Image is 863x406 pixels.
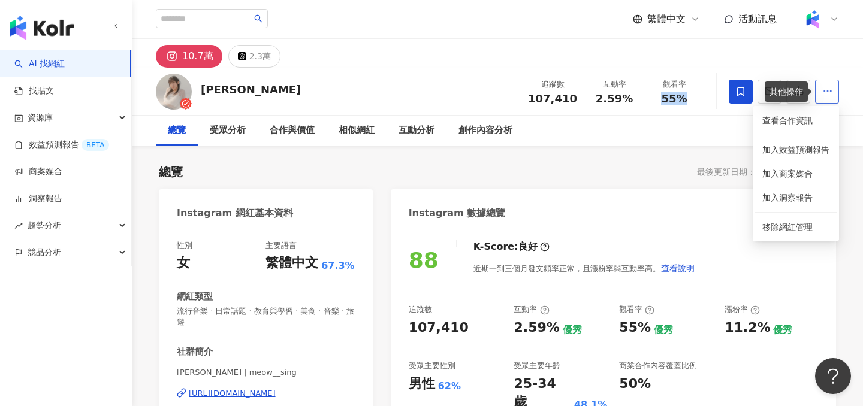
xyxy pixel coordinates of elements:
div: 觀看率 [651,78,697,90]
div: 創作內容分析 [458,123,512,138]
div: 總覽 [159,163,183,180]
button: 查看說明 [660,256,695,280]
div: 受眾主要年齡 [514,360,560,371]
img: logo [10,16,74,40]
span: 查看合作資訊 [762,114,829,127]
button: 2.3萬 [228,45,280,68]
div: 觀看率 [619,304,654,315]
div: 62% [438,380,461,393]
span: 查看說明 [661,263,695,273]
div: 優秀 [563,323,582,337]
span: 資源庫 [28,104,53,131]
div: 優秀 [654,323,673,337]
div: 88 [409,248,439,272]
div: 男性 [409,375,435,393]
img: KOL Avatar [156,74,192,110]
div: 其他操作 [765,81,808,102]
div: 互動分析 [399,123,434,138]
iframe: Help Scout Beacon - Open [815,358,851,394]
div: 女 [177,254,190,272]
div: 繁體中文 [265,254,318,272]
span: 2.59% [596,93,633,105]
div: 互動率 [592,78,637,90]
div: 追蹤數 [409,304,432,315]
a: 找貼文 [14,85,54,97]
span: rise [14,222,23,230]
span: 加入洞察報告 [762,193,813,202]
div: 網紅類型 [177,290,213,303]
span: 加入商案媒合 [762,169,813,178]
a: 洞察報告 [14,193,62,205]
div: 近期一到三個月發文頻率正常，且漲粉率與互動率高。 [473,256,695,280]
a: [URL][DOMAIN_NAME] [177,388,355,399]
div: 2.3萬 [249,48,271,65]
div: 受眾分析 [210,123,246,138]
div: K-Score : [473,240,550,253]
div: 50% [619,375,651,393]
div: 10.7萬 [182,48,213,65]
div: 55% [619,319,651,337]
img: Kolr%20app%20icon%20%281%29.png [801,8,824,31]
div: Instagram 數據總覽 [409,207,506,220]
div: 漲粉率 [725,304,760,315]
div: 互動率 [514,304,549,315]
span: 加入效益預測報告 [762,145,829,154]
div: 最後更新日期：[DATE] [697,167,784,177]
span: 55% [661,93,687,105]
span: 移除網紅管理 [762,222,813,232]
div: 主要語言 [265,240,297,251]
div: 商業合作內容覆蓋比例 [619,360,697,371]
span: 繁體中文 [647,13,686,26]
a: 商案媒合 [14,166,62,178]
div: 107,410 [409,319,469,337]
div: 總覽 [168,123,186,138]
a: 效益預測報告BETA [14,139,109,151]
span: 流行音樂 · 日常話題 · 教育與學習 · 美食 · 音樂 · 旅遊 [177,306,355,328]
span: 107,410 [528,92,577,105]
span: [PERSON_NAME] | meow__sing [177,367,355,378]
span: 活動訊息 [738,13,777,25]
span: 競品分析 [28,239,61,266]
a: searchAI 找網紅 [14,58,65,70]
div: [URL][DOMAIN_NAME] [189,388,276,399]
div: 2.59% [514,319,559,337]
button: 10.7萬 [156,45,222,68]
span: 趨勢分析 [28,212,61,239]
div: 社群簡介 [177,346,213,358]
div: 優秀 [773,323,792,337]
span: search [254,14,262,23]
div: 合作與價值 [270,123,315,138]
span: 67.3% [321,259,355,272]
div: 相似網紅 [339,123,375,138]
div: Instagram 網紅基本資料 [177,207,293,220]
div: 受眾主要性別 [409,360,455,371]
div: 性別 [177,240,192,251]
div: 良好 [518,240,538,253]
div: 11.2% [725,319,770,337]
div: [PERSON_NAME] [201,82,301,97]
div: 追蹤數 [528,78,577,90]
